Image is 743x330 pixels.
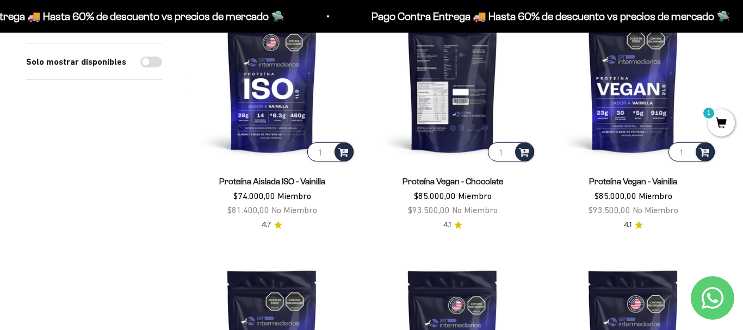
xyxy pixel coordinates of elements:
span: $93.500,00 [408,205,450,215]
span: No Miembro [633,205,678,215]
span: $93.500,00 [589,205,630,215]
span: $81.400,00 [227,205,269,215]
mark: 1 [702,107,715,120]
span: Miembro [277,191,311,201]
span: No Miembro [452,205,498,215]
span: No Miembro [271,205,317,215]
span: Miembro [458,191,492,201]
label: Solo mostrar disponibles [26,55,126,69]
a: 1 [708,118,735,130]
a: 4.74.7 de 5.0 estrellas [262,219,282,231]
span: $85.000,00 [595,191,636,201]
a: 4.14.1 de 5.0 estrellas [443,219,462,231]
span: $74.000,00 [233,191,275,201]
p: Pago Contra Entrega 🚚 Hasta 60% de descuento vs precios de mercado 🛸 [369,8,727,25]
a: Proteína Vegan - Chocolate [403,177,503,186]
a: Proteína Vegan - Vainilla [589,177,677,186]
span: Miembro [639,191,672,201]
span: 4.1 [443,219,451,231]
span: 4.7 [262,219,271,231]
a: 4.14.1 de 5.0 estrellas [624,219,643,231]
span: $85.000,00 [414,191,456,201]
a: Proteína Aislada ISO - Vainilla [219,177,325,186]
span: 4.1 [624,219,631,231]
